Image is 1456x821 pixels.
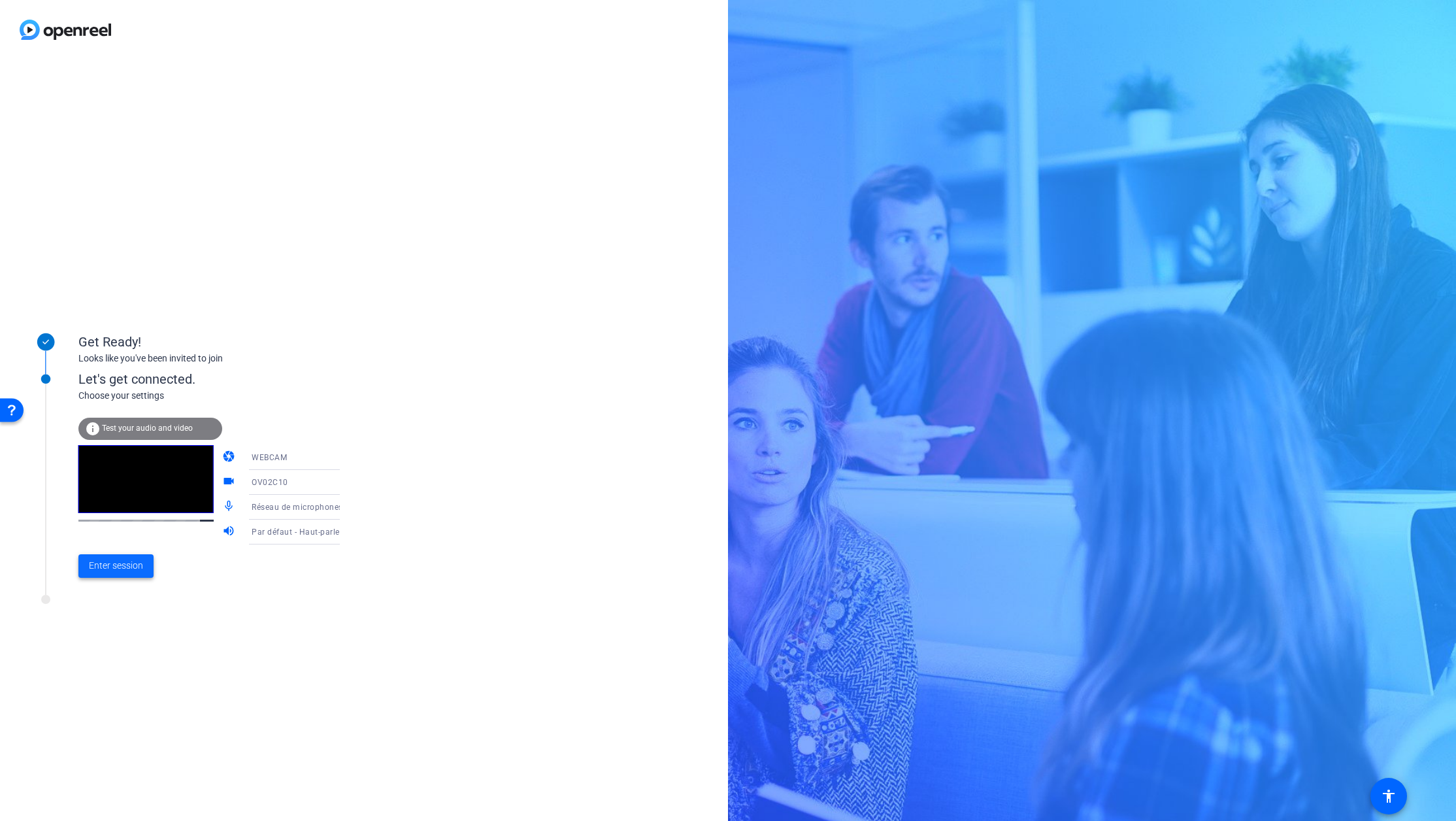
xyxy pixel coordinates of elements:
span: Enter session [89,559,143,573]
span: Réseau de microphones (Realtek(R) Audio) [252,501,414,512]
mat-icon: camera [222,450,238,465]
mat-icon: info [85,421,101,437]
span: WEBCAM [252,453,287,462]
div: Get Ready! [78,332,340,352]
span: Par défaut - Haut-parleur (Realtek(R) Audio) [252,526,419,537]
div: Choose your settings [78,389,367,403]
span: OV02C10 [252,478,288,487]
span: Test your audio and video [102,424,193,433]
div: Let's get connected. [78,369,367,389]
mat-icon: accessibility [1381,788,1397,804]
div: Looks like you've been invited to join [78,352,340,365]
mat-icon: mic_none [222,499,238,515]
mat-icon: videocam [222,475,238,490]
mat-icon: volume_up [222,524,238,540]
button: Enter session [78,554,154,578]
